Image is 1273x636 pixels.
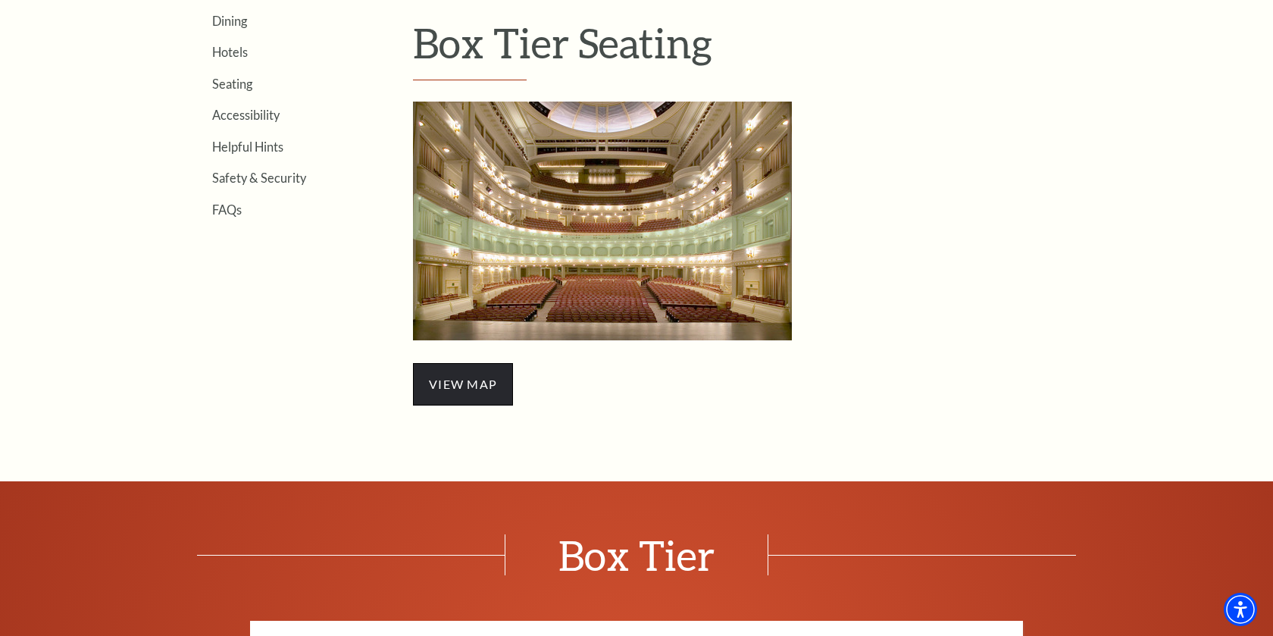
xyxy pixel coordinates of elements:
a: Hotels [212,45,248,59]
a: Accessibility [212,108,280,122]
div: Accessibility Menu [1224,593,1257,626]
img: Box Tier Seating [413,102,792,340]
span: view map [413,363,513,406]
a: Boxtier Map [413,210,792,227]
a: view map [413,374,513,392]
a: FAQs [212,202,242,217]
span: Box Tier [505,534,768,575]
a: Safety & Security [212,171,306,185]
a: Seating [212,77,252,91]
a: Dining [212,14,247,28]
h1: Box Tier Seating [413,18,1106,80]
a: Helpful Hints [212,139,283,154]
